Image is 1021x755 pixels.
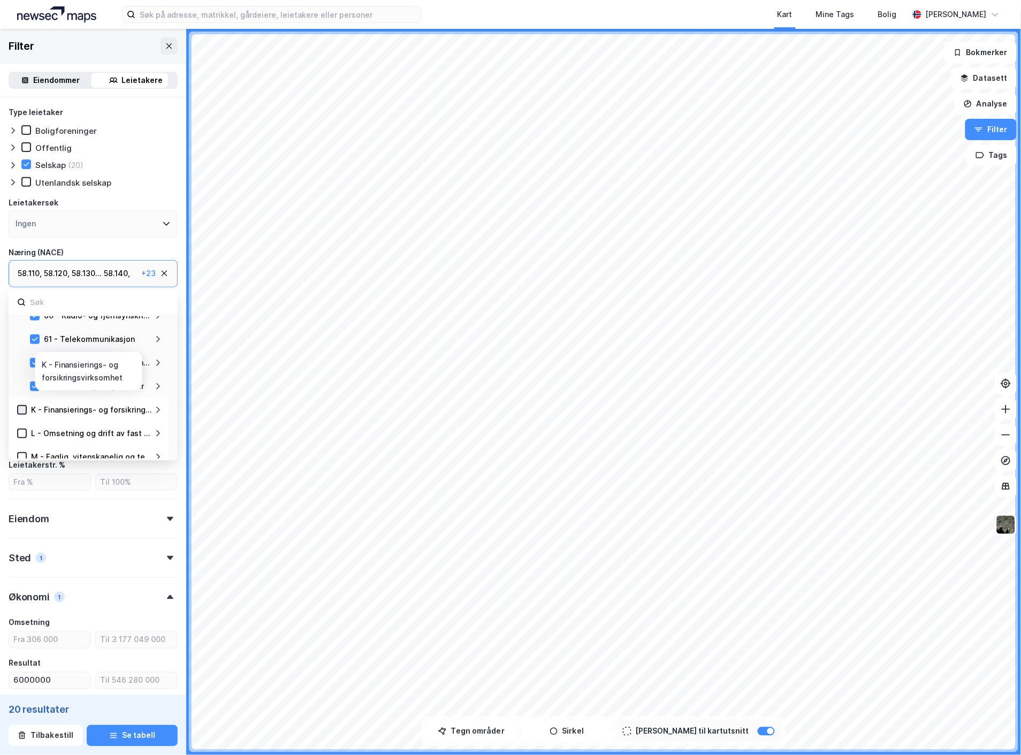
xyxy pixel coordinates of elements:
[926,8,987,21] div: [PERSON_NAME]
[9,725,82,746] button: Tilbakestill
[34,74,80,87] div: Eiendommer
[878,8,897,21] div: Bolig
[816,8,855,21] div: Mine Tags
[944,42,1017,63] button: Bokmerker
[16,217,36,230] div: Ingen
[9,474,90,490] input: Fra %
[965,119,1017,140] button: Filter
[68,160,83,170] div: (20)
[54,592,65,603] div: 1
[955,93,1017,115] button: Analyse
[967,144,1017,166] button: Tags
[35,553,46,563] div: 1
[17,6,96,22] img: logo.a4113a55bc3d86da70a041830d287a7e.svg
[35,143,72,153] div: Offentlig
[35,126,97,136] div: Boligforeninger
[35,160,66,170] div: Selskap
[951,67,1017,89] button: Datasett
[996,515,1016,535] img: 9k=
[96,474,177,490] input: Til 100%
[9,657,41,670] div: Resultat
[35,178,111,188] div: Utenlandsk selskap
[9,513,49,525] div: Eiendom
[104,267,130,280] div: 58.140 ,
[72,267,102,280] div: 58.130 ...
[778,8,793,21] div: Kart
[9,673,90,689] input: Fra 7 498 731
[87,725,178,746] button: Se tabell
[521,721,612,742] button: Sirkel
[44,267,70,280] div: 58.120 ,
[96,632,177,648] input: Til 3 177 049 000
[9,704,178,716] div: 20 resultater
[122,74,163,87] div: Leietakere
[18,267,42,280] div: 58.110 ,
[9,246,64,259] div: Næring (NACE)
[9,459,65,471] div: Leietakerstr. %
[9,552,31,565] div: Sted
[135,6,421,22] input: Søk på adresse, matrikkel, gårdeiere, leietakere eller personer
[636,725,749,738] div: [PERSON_NAME] til kartutsnitt
[9,591,50,604] div: Økonomi
[9,37,34,55] div: Filter
[967,704,1021,755] div: Kontrollprogram for chat
[426,721,517,742] button: Tegn områder
[9,616,50,629] div: Omsetning
[967,704,1021,755] iframe: Chat Widget
[9,632,90,648] input: Fra 306 000
[9,196,58,209] div: Leietakersøk
[9,106,63,119] div: Type leietaker
[141,267,156,280] div: + 23
[96,673,177,689] input: Til 546 280 000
